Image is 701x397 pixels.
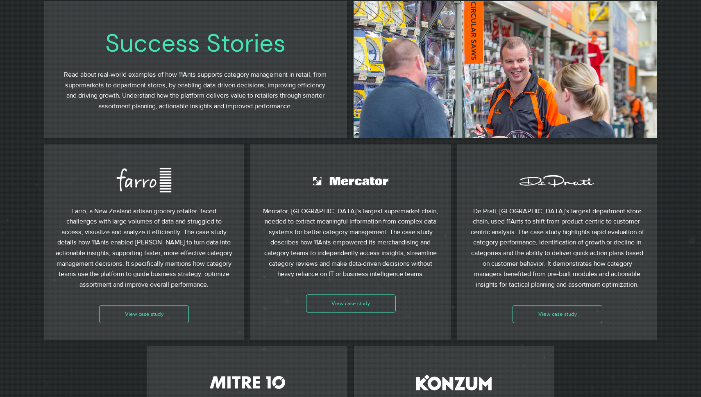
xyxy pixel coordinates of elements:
span: View case study [331,300,370,307]
p: Read about real-world examples of how 11Ants supports category management in retail, from superma... [59,69,331,111]
a: View case study [99,305,189,323]
p: De Prati, [GEOGRAPHIC_DATA]’s largest department store chain, used 11Ants to shift from product-c... [469,206,646,290]
span: Success Stories [105,27,286,59]
span: View case study [125,310,163,318]
a: View case study [513,305,602,323]
p: Farro, a New Zealand artisan grocery retailer, faced challenges with large volumes of data and st... [55,206,232,290]
img: mitre10-hayden-gibson-14.jpg [354,1,657,138]
a: View case study [306,294,396,313]
p: Mercator, [GEOGRAPHIC_DATA]’s largest supermarket chain, needed to extract meaningful information... [262,206,439,279]
span: View case study [538,310,577,318]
